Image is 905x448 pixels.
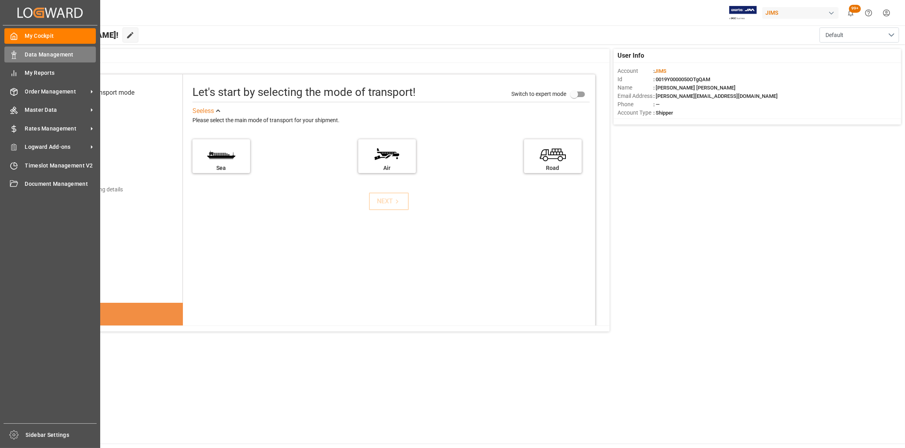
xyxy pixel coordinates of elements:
[4,176,96,192] a: Document Management
[73,88,134,97] div: Select transport mode
[618,109,653,117] span: Account Type
[729,6,757,20] img: Exertis%20JAM%20-%20Email%20Logo.jpg_1722504956.jpg
[73,185,123,194] div: Add shipping details
[4,28,96,44] a: My Cockpit
[618,67,653,75] span: Account
[653,85,736,91] span: : [PERSON_NAME] [PERSON_NAME]
[762,5,842,20] button: JIMS
[25,143,88,151] span: Logward Add-ons
[618,100,653,109] span: Phone
[25,180,96,188] span: Document Management
[618,51,644,60] span: User Info
[26,431,97,439] span: Sidebar Settings
[820,27,899,43] button: open menu
[33,27,118,43] span: Hello [PERSON_NAME]!
[618,92,653,100] span: Email Address
[196,164,246,172] div: Sea
[653,93,778,99] span: : [PERSON_NAME][EMAIL_ADDRESS][DOMAIN_NAME]
[653,101,660,107] span: : —
[25,88,88,96] span: Order Management
[653,68,666,74] span: :
[512,91,567,97] span: Switch to expert mode
[25,106,88,114] span: Master Data
[4,65,96,81] a: My Reports
[4,47,96,62] a: Data Management
[192,116,590,125] div: Please select the main mode of transport for your shipment.
[653,76,710,82] span: : 0019Y0000050OTgQAM
[25,125,88,133] span: Rates Management
[618,84,653,92] span: Name
[4,158,96,173] a: Timeslot Management V2
[192,106,214,116] div: See less
[25,51,96,59] span: Data Management
[377,197,401,206] div: NEXT
[618,75,653,84] span: Id
[654,68,666,74] span: JIMS
[849,5,861,13] span: 99+
[842,4,860,22] button: show 101 new notifications
[369,193,409,210] button: NEXT
[25,69,96,77] span: My Reports
[25,32,96,40] span: My Cockpit
[825,31,843,39] span: Default
[25,162,96,170] span: Timeslot Management V2
[362,164,412,172] div: Air
[528,164,578,172] div: Road
[653,110,673,116] span: : Shipper
[192,84,416,101] div: Let's start by selecting the mode of transport!
[860,4,878,22] button: Help Center
[762,7,839,19] div: JIMS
